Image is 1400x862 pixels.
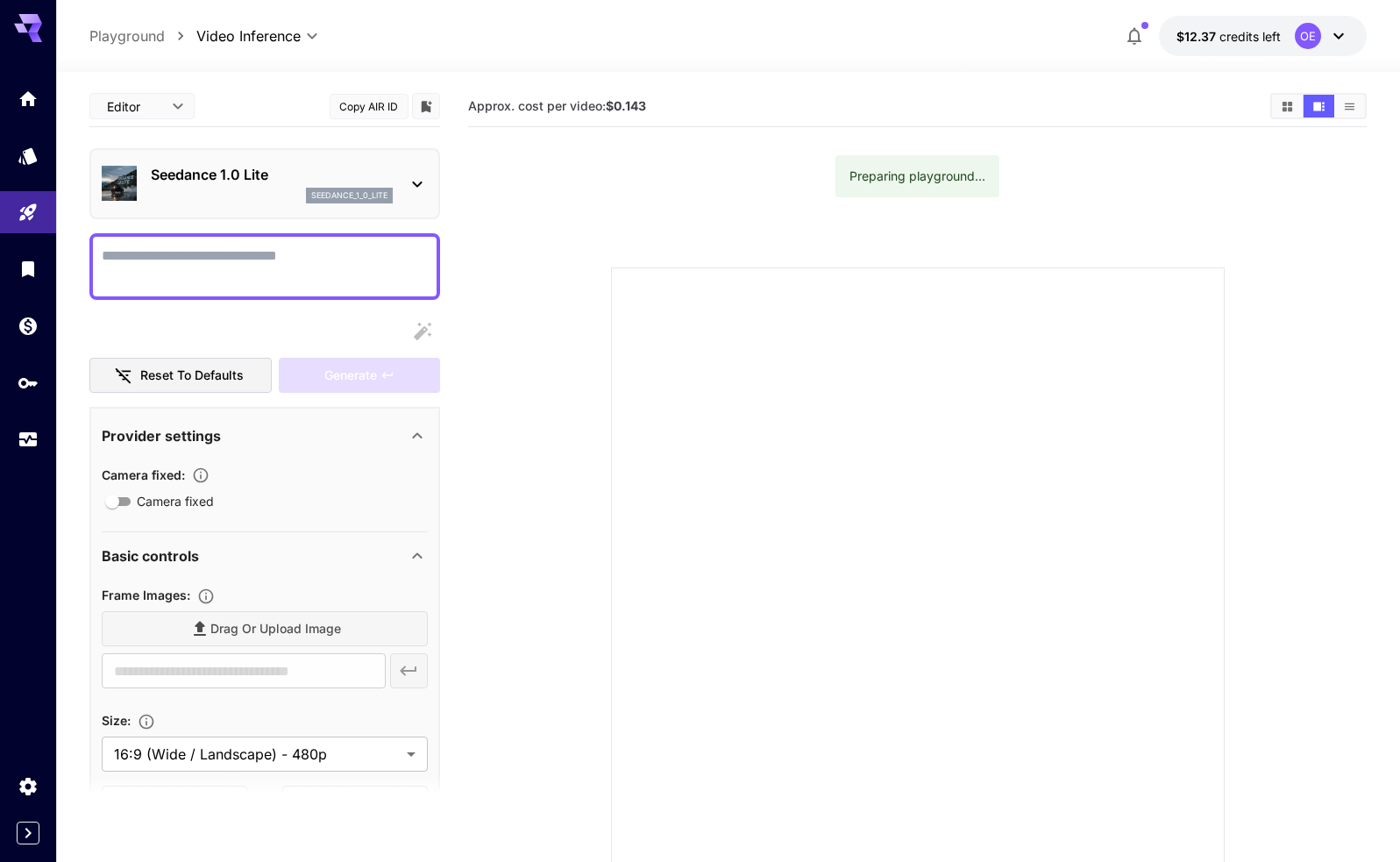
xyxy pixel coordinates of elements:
[1304,95,1334,118] button: Show videos in video view
[1272,95,1303,118] button: Show videos in grid view
[330,94,409,119] button: Copy AIR ID
[18,145,39,167] div: Models
[1159,16,1367,56] button: $12.36863OE
[102,535,428,577] div: Basic controls
[1219,29,1281,44] span: credits left
[18,775,39,797] div: Settings
[151,164,393,185] p: Seedance 1.0 Lite
[606,98,646,113] b: $0.143
[137,492,214,510] span: Camera fixed
[114,744,400,765] span: 16:9 (Wide / Landscape) - 480p
[1295,23,1321,49] div: OE
[468,98,646,113] span: Approx. cost per video:
[311,189,387,202] p: seedance_1_0_lite
[418,96,434,117] button: Add to library
[18,202,39,224] div: Playground
[1176,27,1281,46] div: $12.36863
[18,88,39,110] div: Home
[18,372,39,394] div: API Keys
[107,97,161,116] span: Editor
[102,713,131,728] span: Size :
[102,545,199,566] p: Basic controls
[1334,95,1365,118] button: Show videos in list view
[102,157,428,210] div: Seedance 1.0 Liteseedance_1_0_lite
[102,588,190,602] span: Frame Images :
[131,713,162,730] button: Adjust the dimensions of the generated image by specifying its width and height in pixels, or sel...
[102,425,221,446] p: Provider settings
[1176,29,1219,44] span: $12.37
[102,467,185,482] span: Camera fixed :
[89,25,196,46] nav: breadcrumb
[196,25,301,46] span: Video Inference
[17,822,39,844] button: Expand sidebar
[18,258,39,280] div: Library
[89,25,165,46] a: Playground
[1270,93,1367,119] div: Show videos in grid viewShow videos in video viewShow videos in list view
[18,429,39,451] div: Usage
[18,315,39,337] div: Wallet
[102,415,428,457] div: Provider settings
[190,588,222,605] button: Upload frame images.
[849,160,985,192] div: Preparing playground...
[89,358,272,394] button: Reset to defaults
